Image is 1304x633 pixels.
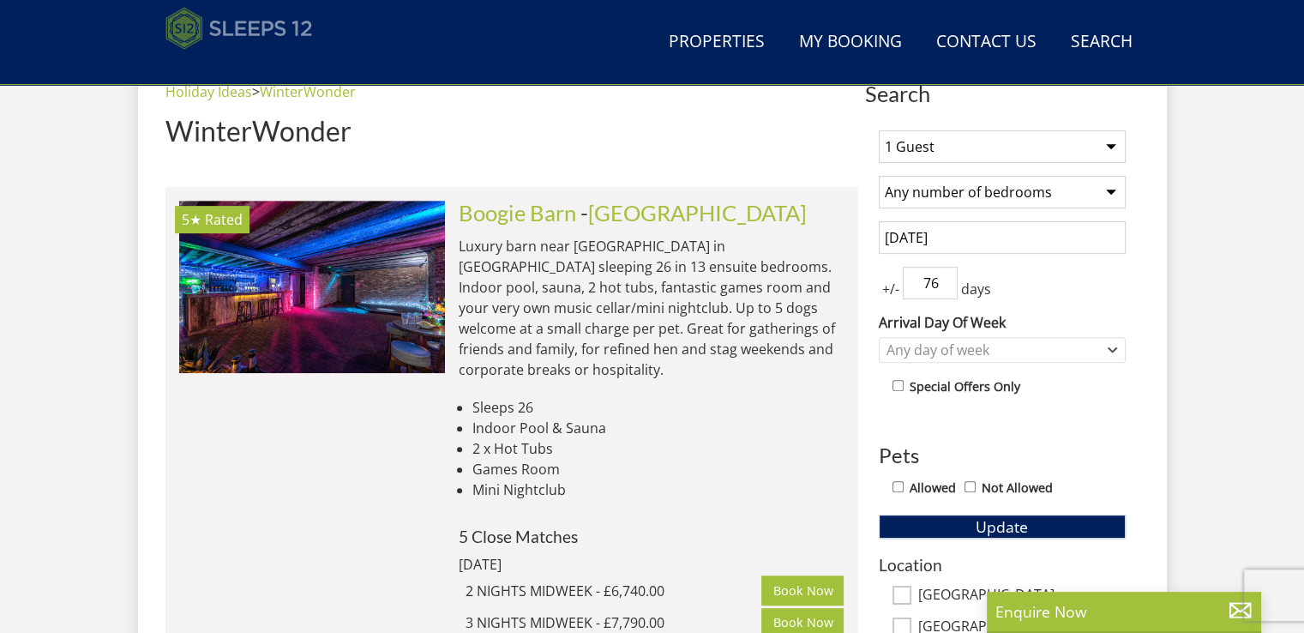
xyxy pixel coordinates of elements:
li: 2 x Hot Tubs [472,438,844,459]
a: Holiday Ideas [165,82,252,101]
h4: 5 Close Matches [459,527,844,546]
label: Arrival Day Of Week [879,312,1126,333]
span: Search [865,81,1139,105]
a: Book Now [761,576,844,605]
div: Any day of week [882,341,1104,359]
span: - [580,200,807,226]
p: Luxury barn near [GEOGRAPHIC_DATA] in [GEOGRAPHIC_DATA] sleeping 26 in 13 ensuite bedrooms. Indoo... [459,236,844,380]
a: Boogie Barn [459,200,576,226]
h1: WinterWonder [165,116,858,146]
div: Combobox [879,337,1126,363]
a: WinterWonder [260,82,356,101]
h3: Location [879,556,1126,574]
span: > [252,82,260,101]
li: Games Room [472,459,844,479]
a: Contact Us [929,23,1043,62]
li: Sleeps 26 [472,397,844,418]
label: [GEOGRAPHIC_DATA] [918,587,1126,606]
img: Boogie-Barn-nottinghamshire-holiday-home-accomodation-sleeping-13.original.jpg [179,201,445,372]
img: Sleeps 12 [165,7,313,50]
label: Allowed [910,479,956,497]
div: 3 NIGHTS MIDWEEK - £7,790.00 [466,612,762,633]
label: Special Offers Only [910,377,1020,396]
h3: Pets [879,444,1126,467]
input: Arrival Date [879,221,1126,254]
span: Rated [205,210,243,229]
a: Properties [662,23,772,62]
a: Search [1064,23,1139,62]
a: My Booking [792,23,909,62]
span: Update [976,516,1028,537]
a: 5★ Rated [179,201,445,372]
li: Mini Nightclub [472,479,844,500]
div: 2 NIGHTS MIDWEEK - £6,740.00 [466,581,762,601]
div: [DATE] [459,554,690,575]
span: days [958,279,995,299]
a: [GEOGRAPHIC_DATA] [588,200,807,226]
label: Not Allowed [982,479,1053,497]
iframe: Customer reviews powered by Trustpilot [157,60,337,75]
span: Boogie Barn has a 5 star rating under the Quality in Tourism Scheme [182,210,201,229]
li: Indoor Pool & Sauna [472,418,844,438]
span: +/- [879,279,903,299]
button: Update [879,515,1126,539]
p: Enquire Now [995,600,1253,623]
